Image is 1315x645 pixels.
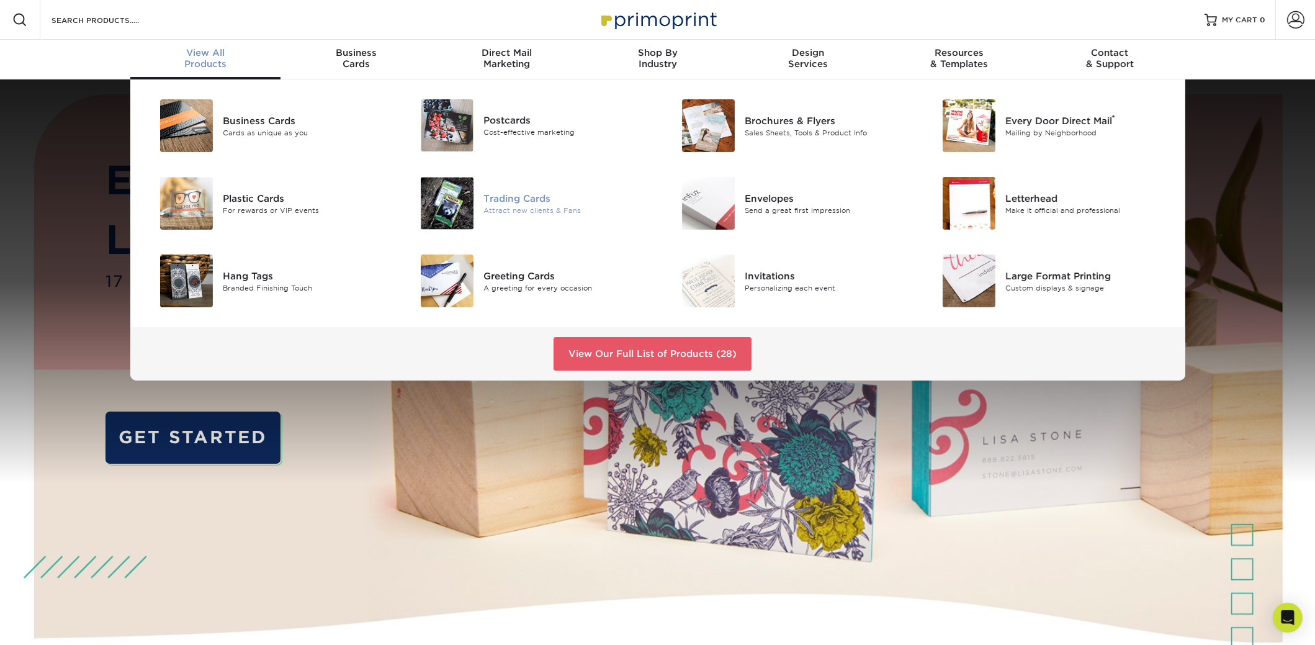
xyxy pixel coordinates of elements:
a: Direct MailMarketing [431,40,582,79]
span: MY CART [1222,15,1257,25]
a: Postcards Postcards Cost-effective marketing [406,94,649,156]
a: Resources& Templates [884,40,1034,79]
img: Trading Cards [421,177,473,230]
input: SEARCH PRODUCTS..... [50,12,171,27]
span: Resources [884,47,1034,58]
div: A greeting for every occasion [483,282,648,293]
a: DesignServices [733,40,884,79]
div: Send a great first impression [745,205,909,215]
div: Cost-effective marketing [483,127,648,138]
div: Brochures & Flyers [745,114,909,127]
span: Business [281,47,431,58]
div: Marketing [431,47,582,70]
a: Contact& Support [1034,40,1185,79]
div: Custom displays & signage [1005,282,1170,293]
div: & Support [1034,47,1185,70]
img: Plastic Cards [160,177,213,230]
img: Letterhead [943,177,995,230]
div: For rewards or VIP events [223,205,387,215]
a: Business Cards Business Cards Cards as unique as you [145,94,388,157]
span: View All [130,47,281,58]
a: View Our Full List of Products (28) [554,337,752,371]
img: Postcards [421,99,473,151]
img: Invitations [682,255,735,307]
img: Primoprint [596,6,720,33]
a: Hang Tags Hang Tags Branded Finishing Touch [145,250,388,312]
a: Plastic Cards Plastic Cards For rewards or VIP events [145,172,388,235]
div: Large Format Printing [1005,269,1170,282]
div: Greeting Cards [483,269,648,282]
a: Every Door Direct Mail Every Door Direct Mail® Mailing by Neighborhood [928,94,1170,157]
a: Large Format Printing Large Format Printing Custom displays & signage [928,250,1170,312]
div: Attract new clients & Fans [483,205,648,215]
div: Personalizing each event [745,282,909,293]
a: Invitations Invitations Personalizing each event [667,250,910,312]
div: Sales Sheets, Tools & Product Info [745,127,909,138]
div: Invitations [745,269,909,282]
div: Services [733,47,884,70]
div: Trading Cards [483,191,648,205]
span: Direct Mail [431,47,582,58]
a: BusinessCards [281,40,431,79]
div: Envelopes [745,191,909,205]
a: Trading Cards Trading Cards Attract new clients & Fans [406,172,649,235]
div: Postcards [483,114,648,127]
div: Cards as unique as you [223,127,387,138]
div: Branded Finishing Touch [223,282,387,293]
a: View AllProducts [130,40,281,79]
div: Plastic Cards [223,191,387,205]
div: Every Door Direct Mail [1005,114,1170,127]
span: 0 [1260,16,1265,24]
a: Brochures & Flyers Brochures & Flyers Sales Sheets, Tools & Product Info [667,94,910,157]
span: Shop By [582,47,733,58]
div: & Templates [884,47,1034,70]
img: Large Format Printing [943,255,995,307]
a: Shop ByIndustry [582,40,733,79]
img: Business Cards [160,99,213,152]
div: Letterhead [1005,191,1170,205]
span: Design [733,47,884,58]
a: Greeting Cards Greeting Cards A greeting for every occasion [406,250,649,312]
div: Business Cards [223,114,387,127]
span: Contact [1034,47,1185,58]
img: Hang Tags [160,255,213,307]
img: Brochures & Flyers [682,99,735,152]
img: Greeting Cards [421,255,473,307]
div: Industry [582,47,733,70]
sup: ® [1112,114,1115,122]
div: Mailing by Neighborhood [1005,127,1170,138]
div: Open Intercom Messenger [1273,603,1303,633]
div: Make it official and professional [1005,205,1170,215]
div: Products [130,47,281,70]
div: Cards [281,47,431,70]
img: Envelopes [682,177,735,230]
div: Hang Tags [223,269,387,282]
img: Every Door Direct Mail [943,99,995,152]
a: Letterhead Letterhead Make it official and professional [928,172,1170,235]
a: Envelopes Envelopes Send a great first impression [667,172,910,235]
